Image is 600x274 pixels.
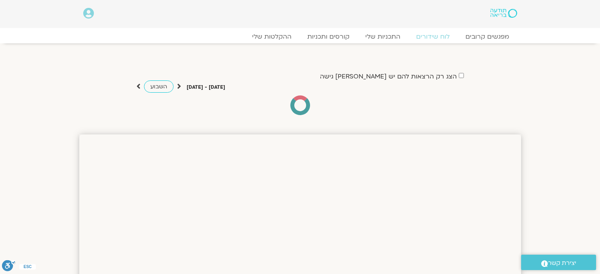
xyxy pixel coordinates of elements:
[458,33,517,41] a: מפגשים קרובים
[244,33,299,41] a: ההקלטות שלי
[187,83,225,91] p: [DATE] - [DATE]
[83,33,517,41] nav: Menu
[150,83,167,90] span: השבוע
[548,258,576,268] span: יצירת קשר
[320,73,457,80] label: הצג רק הרצאות להם יש [PERSON_NAME] גישה
[144,80,174,93] a: השבוע
[299,33,357,41] a: קורסים ותכניות
[408,33,458,41] a: לוח שידורים
[357,33,408,41] a: התכניות שלי
[521,255,596,270] a: יצירת קשר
